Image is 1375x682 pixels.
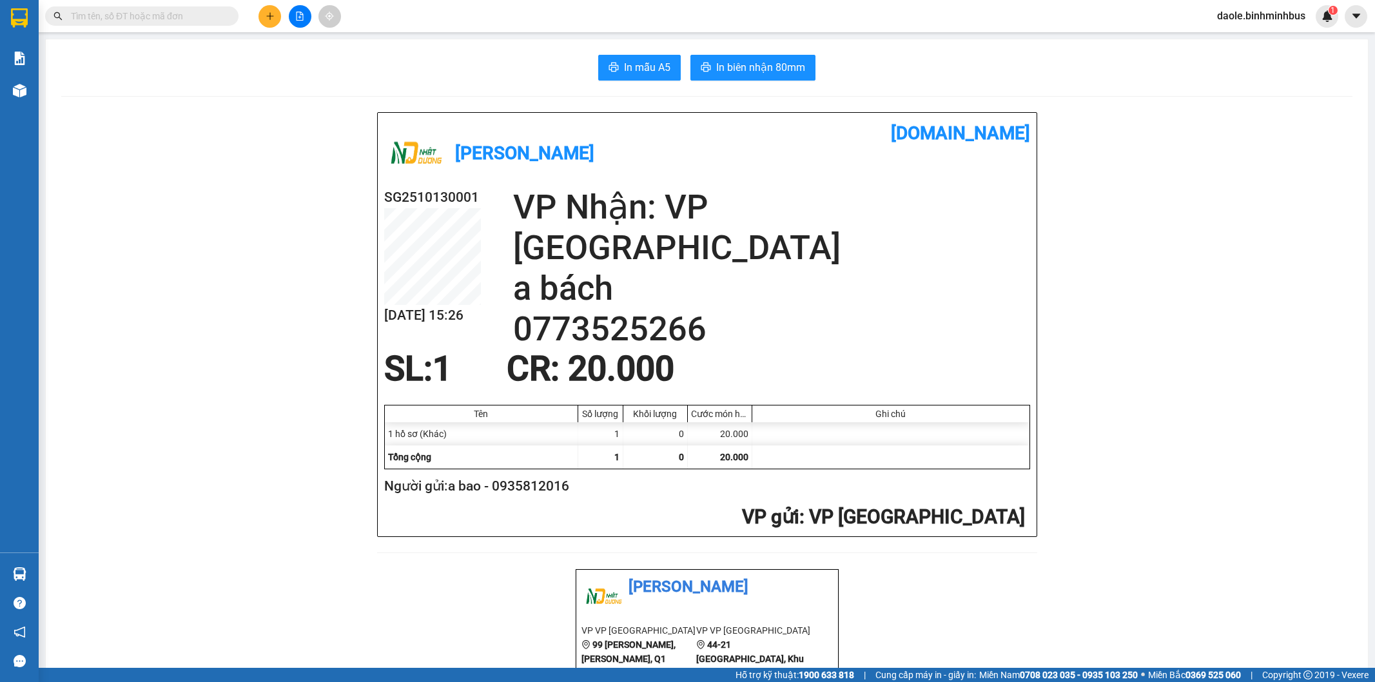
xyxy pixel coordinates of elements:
div: Cước món hàng [691,409,748,419]
li: [PERSON_NAME] [581,575,833,599]
li: VP VP [GEOGRAPHIC_DATA] [696,623,812,638]
div: 0 [623,422,688,445]
span: Tổng cộng [388,452,431,462]
li: VP VP [GEOGRAPHIC_DATA] [581,623,697,638]
div: Ghi chú [756,409,1026,419]
span: file-add [295,12,304,21]
span: 0 [679,452,684,462]
span: CR : 20.000 [507,349,674,389]
span: VP gửi [742,505,799,528]
span: printer [701,62,711,74]
span: question-circle [14,597,26,609]
strong: 0369 525 060 [1185,670,1241,680]
span: environment [696,640,705,649]
button: printerIn mẫu A5 [598,55,681,81]
div: Khối lượng [627,409,684,419]
img: logo-vxr [11,8,28,28]
img: icon-new-feature [1321,10,1333,22]
span: caret-down [1351,10,1362,22]
div: 1 hồ sơ (Khác) [385,422,578,445]
sup: 1 [1329,6,1338,15]
img: warehouse-icon [13,84,26,97]
button: caret-down [1345,5,1367,28]
span: | [1251,668,1253,682]
button: plus [258,5,281,28]
img: logo.jpg [384,122,449,187]
span: notification [14,626,26,638]
span: message [14,655,26,667]
button: printerIn biên nhận 80mm [690,55,815,81]
span: Cung cấp máy in - giấy in: [875,668,976,682]
span: | [864,668,866,682]
span: aim [325,12,334,21]
h2: SG2510130001 [384,187,481,208]
img: solution-icon [13,52,26,65]
span: printer [609,62,619,74]
span: 1 [433,349,452,389]
strong: 0708 023 035 - 0935 103 250 [1020,670,1138,680]
strong: 1900 633 818 [799,670,854,680]
div: 20.000 [688,422,752,445]
span: 20.000 [720,452,748,462]
div: Tên [388,409,574,419]
button: aim [318,5,341,28]
div: 1 [578,422,623,445]
span: ⚪️ [1141,672,1145,677]
span: SL: [384,349,433,389]
span: In biên nhận 80mm [716,59,805,75]
button: file-add [289,5,311,28]
b: [PERSON_NAME] [455,142,594,164]
h2: 0773525266 [513,309,1030,349]
h2: VP Nhận: VP [GEOGRAPHIC_DATA] [513,187,1030,268]
span: 1 [1331,6,1335,15]
span: search [54,12,63,21]
img: warehouse-icon [13,567,26,581]
span: daole.binhminhbus [1207,8,1316,24]
b: [DOMAIN_NAME] [891,122,1030,144]
img: logo.jpg [581,575,627,620]
h2: : VP [GEOGRAPHIC_DATA] [384,504,1025,531]
span: Miền Nam [979,668,1138,682]
span: Miền Bắc [1148,668,1241,682]
b: 99 [PERSON_NAME], [PERSON_NAME], Q1 [581,639,676,664]
span: In mẫu A5 [624,59,670,75]
input: Tìm tên, số ĐT hoặc mã đơn [71,9,223,23]
span: copyright [1303,670,1312,679]
h2: a bách [513,268,1030,309]
span: environment [581,640,590,649]
h2: Người gửi: a bao - 0935812016 [384,476,1025,497]
span: plus [266,12,275,21]
span: 1 [614,452,619,462]
span: Hỗ trợ kỹ thuật: [736,668,854,682]
h2: [DATE] 15:26 [384,305,481,326]
div: Số lượng [581,409,619,419]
